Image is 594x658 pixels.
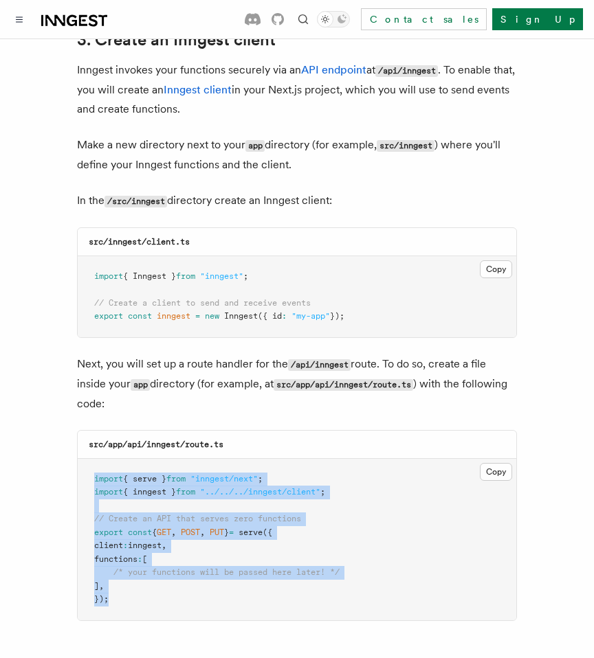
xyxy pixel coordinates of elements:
p: Next, you will set up a route handler for the route. To do so, create a file inside your director... [77,354,517,413]
span: inngest [128,541,162,550]
span: import [94,474,123,484]
span: from [166,474,186,484]
code: app [131,379,150,391]
span: , [200,527,205,537]
span: serve [239,527,263,537]
span: GET [157,527,171,537]
span: client [94,541,123,550]
a: API endpoint [301,63,366,76]
span: : [123,541,128,550]
a: 3. Create an Inngest client [77,30,276,49]
span: const [128,527,152,537]
button: Toggle navigation [11,11,27,27]
span: PUT [210,527,224,537]
p: Make a new directory next to your directory (for example, ) where you'll define your Inngest func... [77,135,517,174]
span: { [152,527,157,537]
a: Sign Up [492,8,583,30]
span: ; [320,487,325,497]
span: = [229,527,234,537]
button: Find something... [295,11,311,27]
span: = [195,311,200,321]
span: from [176,271,195,281]
span: inngest [157,311,190,321]
p: In the directory create an Inngest client: [77,191,517,211]
span: // Create an API that serves zero functions [94,514,301,523]
span: , [171,527,176,537]
code: src/app/api/inngest/route.ts [274,379,413,391]
code: /src/inngest [104,196,167,207]
span: , [162,541,166,550]
code: /api/inngest [375,65,438,77]
span: const [128,311,152,321]
span: "inngest" [200,271,243,281]
button: Copy [480,260,512,278]
span: : [137,554,142,564]
span: } [224,527,229,537]
code: app [245,140,265,152]
code: /api/inngest [288,359,351,371]
span: "my-app" [291,311,330,321]
span: }); [330,311,344,321]
span: ({ [263,527,272,537]
span: , [99,581,104,591]
span: [ [142,554,147,564]
span: "../../../inngest/client" [200,487,320,497]
span: import [94,487,123,497]
code: src/app/api/inngest/route.ts [89,440,223,449]
span: ; [243,271,248,281]
button: Toggle dark mode [317,11,350,27]
a: Inngest client [164,83,232,96]
span: from [176,487,195,497]
span: ] [94,581,99,591]
span: ({ id [258,311,282,321]
code: src/inngest/client.ts [89,237,190,247]
span: /* your functions will be passed here later! */ [113,567,340,577]
span: export [94,311,123,321]
span: { Inngest } [123,271,176,281]
span: "inngest/next" [190,474,258,484]
span: import [94,271,123,281]
a: Contact sales [361,8,487,30]
span: POST [181,527,200,537]
p: Inngest invokes your functions securely via an at . To enable that, you will create an in your Ne... [77,60,517,119]
span: : [282,311,287,321]
span: ; [258,474,263,484]
span: // Create a client to send and receive events [94,298,311,308]
span: new [205,311,219,321]
span: { serve } [123,474,166,484]
span: Inngest [224,311,258,321]
button: Copy [480,463,512,481]
span: { inngest } [123,487,176,497]
span: functions [94,554,137,564]
span: }); [94,594,109,604]
code: src/inngest [377,140,434,152]
span: export [94,527,123,537]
